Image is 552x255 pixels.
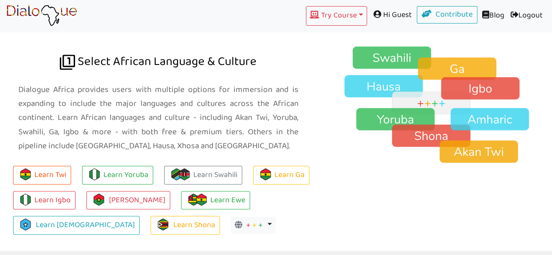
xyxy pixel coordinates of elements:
img: flag-ghana.106b55d9.png [20,168,31,180]
button: Learn Twi [13,166,71,184]
a: Learn Swahili [164,166,242,184]
a: Contribute [417,6,478,24]
img: african language dialogue [60,54,75,70]
p: Dialogue Africa provides users with multiple options for immersion and is expanding to include th... [18,83,298,153]
span: + [246,218,250,232]
img: zimbabwe.93903875.png [157,218,169,230]
span: + [252,218,256,232]
a: Learn Igbo [13,191,75,210]
a: [PERSON_NAME] [86,191,170,210]
a: Learn Ewe [181,191,250,210]
img: somalia.d5236246.png [20,218,31,230]
a: Learn [DEMOGRAPHIC_DATA] [13,216,140,235]
h2: Select African Language & Culture [18,19,298,78]
img: flag-nigeria.710e75b6.png [89,168,100,180]
a: Blog [477,6,507,26]
span: Hi Guest [367,6,417,24]
a: Learn Ga [253,166,309,184]
img: burkina-faso.42b537ce.png [93,194,105,205]
img: kenya.f9bac8fe.png [178,168,190,180]
img: togo.0c01db91.png [188,194,199,205]
button: Try Course [306,6,367,26]
a: Learn Yoruba [82,166,153,184]
img: flag-ghana.106b55d9.png [260,168,271,180]
img: Twi language, Yoruba, Hausa, Fante, Igbo, Swahili, Amharic, Shona [329,46,552,164]
button: + + + [231,217,276,234]
img: learn African language platform app [6,5,77,27]
img: flag-ghana.106b55d9.png [195,194,207,205]
a: Logout [507,6,546,26]
img: flag-nigeria.710e75b6.png [20,194,31,205]
img: flag-tanzania.fe228584.png [171,168,182,180]
span: + [258,218,262,232]
a: Learn Shona [151,216,220,235]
